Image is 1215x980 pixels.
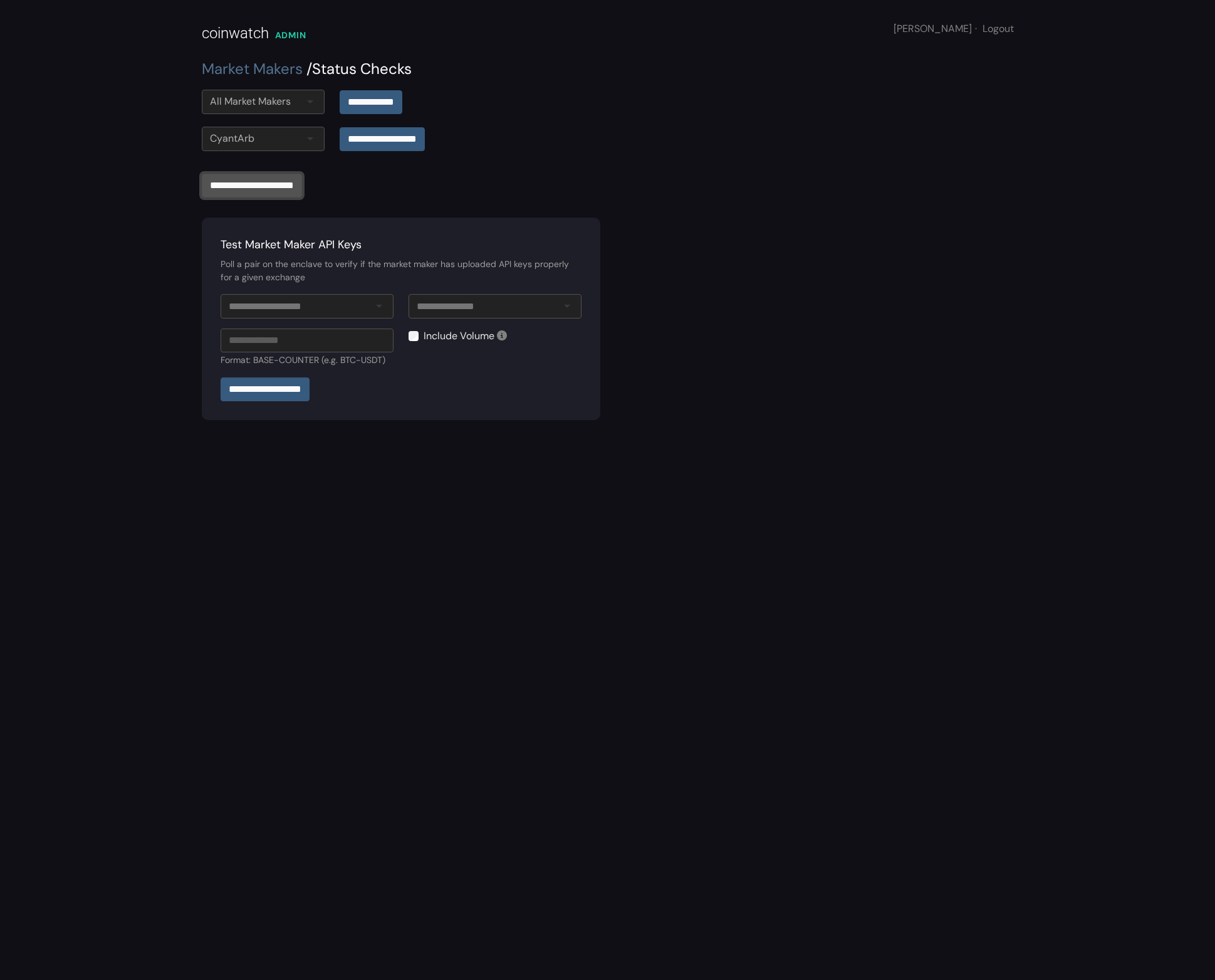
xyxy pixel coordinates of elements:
a: Logout [983,22,1014,35]
small: Format: BASE-COUNTER (e.g. BTC-USDT) [221,354,385,366]
span: · [975,22,977,35]
a: Market Makers [202,59,303,78]
div: All Market Makers [210,94,291,109]
span: / [306,59,312,78]
label: Include Volume [424,329,494,344]
div: ADMIN [275,29,306,42]
div: Poll a pair on the enclave to verify if the market maker has uploaded API keys properly for a giv... [221,258,581,284]
div: coinwatch [202,22,269,45]
div: Status Checks [202,58,1014,80]
div: [PERSON_NAME] [894,21,1014,36]
div: Test Market Maker API Keys [221,236,581,253]
div: CyantArb [210,131,254,146]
